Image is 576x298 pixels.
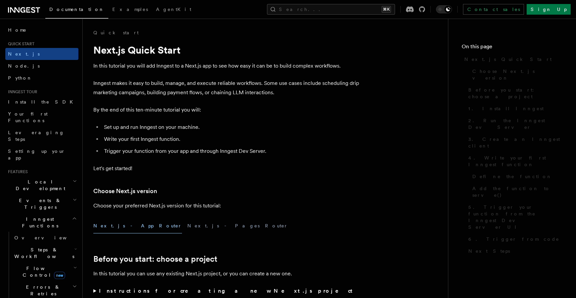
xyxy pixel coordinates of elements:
span: Errors & Retries [12,284,72,297]
p: In this tutorial you will add Inngest to a Next.js app to see how easy it can be to build complex... [93,61,360,71]
a: Quick start [93,29,139,36]
span: Before you start: choose a project [468,87,563,100]
a: 2. Run the Inngest Dev Server [466,115,563,133]
span: Next.js Quick Start [464,56,552,63]
a: AgentKit [152,2,195,18]
span: 4. Write your first Inngest function [468,154,563,168]
span: Setting up your app [8,149,65,160]
span: Steps & Workflows [12,246,74,260]
button: Flow Controlnew [12,262,78,281]
a: Before you start: choose a project [93,254,217,264]
span: Inngest tour [5,89,37,95]
a: Define the function [470,170,563,182]
span: 2. Run the Inngest Dev Server [468,117,563,131]
button: Local Development [5,176,78,194]
span: Define the function [472,173,552,180]
a: 4. Write your first Inngest function [466,152,563,170]
a: Contact sales [463,4,524,15]
p: Let's get started! [93,164,360,173]
button: Events & Triggers [5,194,78,213]
p: Inngest makes it easy to build, manage, and execute reliable workflows. Some use cases include sc... [93,79,360,97]
button: Next.js - App Router [93,218,182,233]
a: Examples [108,2,152,18]
span: Python [8,75,32,81]
span: 6. Trigger from code [468,236,559,242]
a: Python [5,72,78,84]
span: 1. Install Inngest [468,105,544,112]
button: Search...⌘K [267,4,395,15]
span: Next.js [8,51,40,57]
span: Overview [14,235,83,240]
span: Add the function to serve() [472,185,563,198]
h1: Next.js Quick Start [93,44,360,56]
a: Choose Next.js version [93,186,157,196]
kbd: ⌘K [382,6,391,13]
a: Leveraging Steps [5,127,78,145]
span: Events & Triggers [5,197,73,210]
a: 6. Trigger from code [466,233,563,245]
span: Leveraging Steps [8,130,64,142]
a: 5. Trigger your function from the Inngest Dev Server UI [466,201,563,233]
a: 1. Install Inngest [466,103,563,115]
span: Install the SDK [8,99,77,105]
a: 3. Create an Inngest client [466,133,563,152]
span: Documentation [49,7,104,12]
li: Trigger your function from your app and through Inngest Dev Server. [102,147,360,156]
button: Next.js - Pages Router [187,218,288,233]
a: Home [5,24,78,36]
summary: Instructions for creating a new Next.js project [93,286,360,296]
span: Flow Control [12,265,73,278]
a: Next.js [5,48,78,60]
span: Home [8,27,27,33]
a: Install the SDK [5,96,78,108]
a: Next.js Quick Start [462,53,563,65]
a: Choose Next.js version [470,65,563,84]
a: Add the function to serve() [470,182,563,201]
button: Toggle dark mode [436,5,452,13]
li: Set up and run Inngest on your machine. [102,123,360,132]
button: Steps & Workflows [12,244,78,262]
a: Documentation [45,2,108,19]
a: Before you start: choose a project [466,84,563,103]
span: Your first Functions [8,111,48,123]
span: new [54,272,65,279]
span: AgentKit [156,7,191,12]
span: Next Steps [468,248,510,254]
a: Overview [12,232,78,244]
strong: Instructions for creating a new Next.js project [99,288,355,294]
span: Examples [112,7,148,12]
a: Setting up your app [5,145,78,164]
span: Local Development [5,178,73,192]
span: 5. Trigger your function from the Inngest Dev Server UI [468,204,563,230]
span: Quick start [5,41,34,47]
span: Choose Next.js version [472,68,563,81]
a: Sign Up [527,4,571,15]
p: By the end of this ten-minute tutorial you will: [93,105,360,115]
p: In this tutorial you can use any existing Next.js project, or you can create a new one. [93,269,360,278]
h4: On this page [462,43,563,53]
span: Inngest Functions [5,216,72,229]
li: Write your first Inngest function. [102,135,360,144]
button: Inngest Functions [5,213,78,232]
span: 3. Create an Inngest client [468,136,563,149]
a: Your first Functions [5,108,78,127]
a: Node.js [5,60,78,72]
span: Node.js [8,63,40,69]
span: Features [5,169,28,174]
a: Next Steps [466,245,563,257]
p: Choose your preferred Next.js version for this tutorial: [93,201,360,210]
